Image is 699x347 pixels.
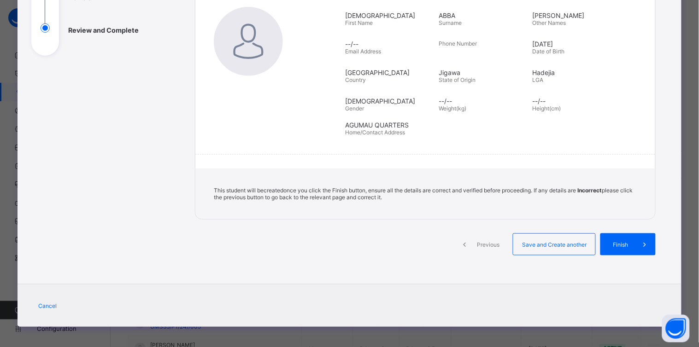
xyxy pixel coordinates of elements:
[532,97,621,105] span: --/--
[532,48,564,55] span: Date of Birth
[439,76,476,83] span: State of Origin
[346,48,382,55] span: Email Address
[214,7,283,76] img: default.svg
[214,187,633,201] span: This student will be created once you click the Finish button, ensure all the details are correct...
[346,12,435,19] span: [DEMOGRAPHIC_DATA]
[439,19,462,26] span: Surname
[476,241,501,248] span: Previous
[346,105,364,112] span: Gender
[532,19,566,26] span: Other Names
[346,97,435,105] span: [DEMOGRAPHIC_DATA]
[439,69,528,76] span: Jigawa
[532,12,621,19] span: [PERSON_NAME]
[607,241,634,248] span: Finish
[577,187,602,194] b: Incorrect
[532,105,561,112] span: Height(cm)
[346,40,435,48] span: --/--
[346,19,373,26] span: First Name
[532,69,621,76] span: Hadejia
[346,121,642,129] span: AGUMAU QUARTERS
[439,12,528,19] span: ABBA
[346,76,366,83] span: Country
[520,241,588,248] span: Save and Create another
[439,97,528,105] span: --/--
[532,40,621,48] span: [DATE]
[38,302,57,309] span: Cancel
[346,69,435,76] span: [GEOGRAPHIC_DATA]
[439,40,477,47] span: Phone Number
[439,105,467,112] span: Weight(kg)
[532,76,543,83] span: LGA
[662,315,690,342] button: Open asap
[346,129,405,136] span: Home/Contact Address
